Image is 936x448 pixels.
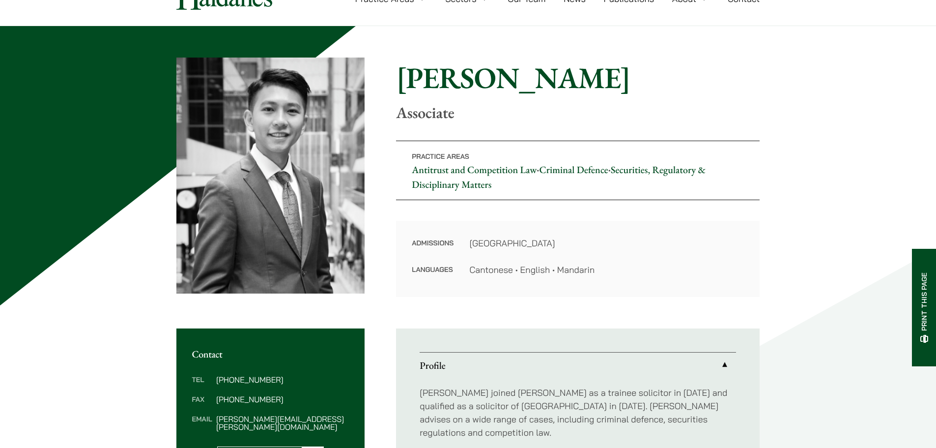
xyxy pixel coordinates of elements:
a: Criminal Defence [539,163,608,176]
dd: Cantonese • English • Mandarin [469,263,744,276]
span: Practice Areas [412,152,469,161]
dd: [PHONE_NUMBER] [216,376,349,384]
p: [PERSON_NAME] joined [PERSON_NAME] as a trainee solicitor in [DATE] and qualified as a solicitor ... [420,386,736,439]
p: Associate [396,103,760,122]
a: Profile [420,353,736,378]
dd: [PERSON_NAME][EMAIL_ADDRESS][PERSON_NAME][DOMAIN_NAME] [216,415,349,431]
dt: Fax [192,395,212,415]
h1: [PERSON_NAME] [396,60,760,95]
dt: Email [192,415,212,431]
a: Antitrust and Competition Law [412,163,537,176]
dd: [PHONE_NUMBER] [216,395,349,403]
dt: Tel [192,376,212,395]
a: Securities, Regulatory & Disciplinary Matters [412,163,706,191]
dt: Languages [412,263,454,276]
h2: Contact [192,348,349,360]
p: • • [396,141,760,200]
dt: Admissions [412,237,454,263]
dd: [GEOGRAPHIC_DATA] [469,237,744,250]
